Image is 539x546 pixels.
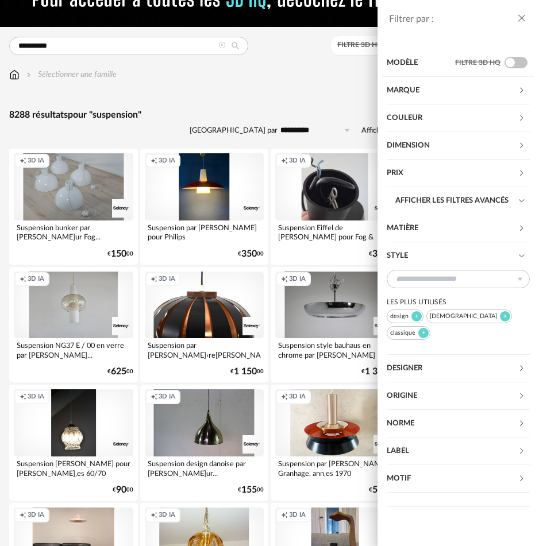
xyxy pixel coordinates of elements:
[387,160,530,187] div: Prix
[387,326,430,340] div: classique
[387,77,518,104] div: Marque
[387,410,518,437] div: Norme
[387,215,518,242] div: Matière
[387,160,518,187] div: Prix
[455,59,500,66] span: Filtre 3D HQ
[387,355,530,382] div: Designer
[387,77,530,104] div: Marque
[516,11,528,26] button: close drawer
[387,104,518,132] div: Couleur
[387,382,518,410] div: Origine
[387,132,530,160] div: Dimension
[387,215,530,507] div: Afficher les filtres avancés
[387,437,530,465] div: Label
[387,297,530,307] div: Les plus utilisés
[387,270,530,355] div: Style
[387,49,455,77] div: Modèle
[387,410,530,437] div: Norme
[387,187,530,215] div: Afficher les filtres avancés
[387,187,518,215] div: Afficher les filtres avancés
[387,104,530,132] div: Couleur
[389,13,516,25] div: Filtrer par :
[387,465,530,493] div: Motif
[387,437,518,465] div: Label
[387,132,518,160] div: Dimension
[387,309,423,323] div: design
[387,465,518,493] div: Motif
[387,382,530,410] div: Origine
[426,309,512,323] div: [DEMOGRAPHIC_DATA]
[387,215,530,242] div: Matière
[387,242,518,270] div: Style
[387,242,530,270] div: Style
[387,355,518,382] div: Designer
